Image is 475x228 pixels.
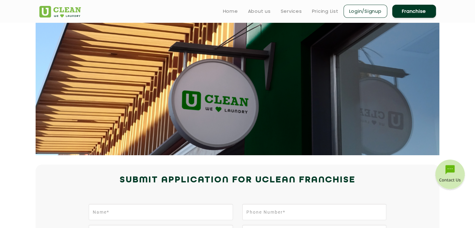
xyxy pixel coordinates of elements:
img: UClean Laundry and Dry Cleaning [39,6,81,17]
a: Franchise [392,5,436,18]
input: Name* [89,204,233,220]
input: Phone Number* [242,204,386,220]
a: Home [223,7,238,15]
a: Pricing List [312,7,339,15]
a: Services [281,7,302,15]
h2: Submit Application for UCLEAN FRANCHISE [39,173,436,188]
a: About us [248,7,271,15]
a: Login/Signup [344,5,387,18]
img: contact-btn [434,160,466,191]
